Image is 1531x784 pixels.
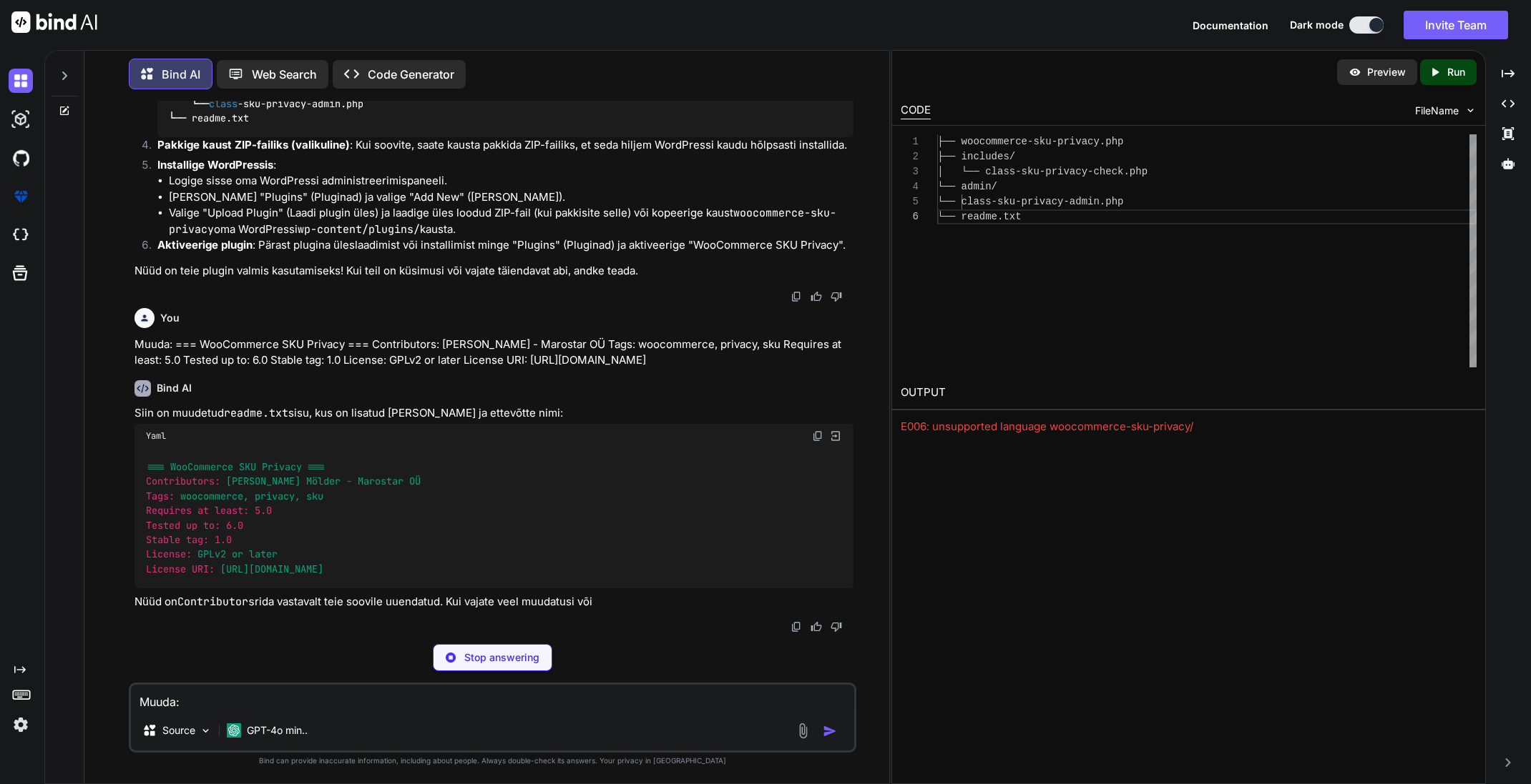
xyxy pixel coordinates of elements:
[177,595,255,609] code: Contributors
[169,189,853,206] li: [PERSON_NAME] "Plugins" (Pluginad) ja valige "Add New" ([PERSON_NAME]).
[197,548,226,561] span: GPLv2
[157,238,253,252] strong: Aktiveerige plugin
[937,181,997,192] span: └── admin/
[901,149,919,164] div: 2
[255,505,272,517] span: 5.0
[308,460,325,473] span: ===
[134,337,853,369] p: Muuda: === WooCommerce SKU Privacy === Contributors: [PERSON_NAME] - Marostar OÜ Tags: woocommerc...
[901,179,919,194] div: 4
[147,460,165,473] span: ===
[831,621,842,632] img: dislike
[209,97,238,110] span: class
[901,102,931,119] div: CODE
[811,291,822,302] img: like
[831,291,842,302] img: dislike
[226,519,243,532] span: 6.0
[346,475,352,488] span: -
[157,158,273,172] strong: Installige WordPressis
[9,146,33,170] img: githubDark
[368,66,454,83] p: Code Generator
[901,209,919,224] div: 6
[157,381,192,395] h6: Bind AI
[220,562,323,575] span: [URL][DOMAIN_NAME]
[224,406,288,420] code: readme.txt
[180,490,249,502] span: woocommerce,
[157,157,853,174] p: :
[464,650,539,665] p: Stop answering
[249,548,278,561] span: later
[157,237,853,254] p: : Pärast plugina üleslaadimist või installimist minge "Plugins" (Pluginad) ja aktiveerige "WooCom...
[9,184,33,209] img: premium
[146,475,220,488] span: Contributors:
[146,533,209,546] span: Stable tag:
[157,138,350,152] strong: Pakkige kaust ZIP-failiks (valikuline)
[169,24,363,126] code: woocommerce-sku-privacy/ ├── woocommerce-sku-privacy.php ├── includes/ │ └── -sku-privacy-check.p...
[892,376,1485,410] h2: OUTPUT
[227,723,241,738] img: GPT-4o mini
[247,723,308,738] p: GPT-4o min..
[146,430,166,442] span: Yaml
[791,621,802,632] img: copy
[162,723,195,738] p: Source
[9,223,33,247] img: cloudideIcon
[146,505,249,517] span: Requires at least:
[901,194,919,209] div: 5
[298,222,420,237] code: wp-content/plugins/
[811,621,822,632] img: like
[795,723,811,739] img: attachment
[937,211,1022,222] span: └── readme.txt
[1415,104,1459,118] span: FileName
[829,430,842,442] img: Open in Browser
[215,533,232,546] span: 1.0
[1193,19,1268,31] span: Documentation
[937,136,1123,147] span: ├── woocommerce-sku-privacy.php
[129,755,856,766] p: Bind can provide inaccurate information, including about people. Always double-check its answers....
[937,151,1015,162] span: ├── includes/
[162,66,200,83] p: Bind AI
[1349,66,1361,79] img: preview
[226,475,300,488] span: [PERSON_NAME]
[901,134,919,149] div: 1
[1367,65,1406,79] p: Preview
[901,419,1477,435] div: E006: unsupported language woocommerce-sku-privacy/
[169,205,853,237] li: Valige "Upload Plugin" (Laadi plugin üles) ja laadige üles loodud ZIP-fail (kui pakkisite selle) ...
[1464,104,1477,116] img: chevron down
[9,107,33,132] img: darkAi-studio
[791,291,802,302] img: copy
[169,173,853,189] li: Logige sisse oma WordPressi administreerimispaneeli.
[9,713,33,737] img: settings
[157,137,853,154] p: : Kui soovite, saate kausta pakkida ZIP-failiks, et seda hiljem WordPressi kaudu hõlpsasti instal...
[134,405,853,422] p: Siin on muudetud sisu, kus on lisatud [PERSON_NAME] ja ettevõtte nimi:
[170,460,233,473] span: WooCommerce
[823,724,837,738] img: icon
[146,490,175,502] span: Tags:
[1193,18,1268,33] button: Documentation
[812,430,823,442] img: copy
[146,548,192,561] span: License:
[169,206,836,237] code: woocommerce-sku-privacy
[306,475,341,488] span: Mölder
[306,490,323,502] span: sku
[1447,65,1465,79] p: Run
[937,166,1148,177] span: │ └── class-sku-privacy-check.php
[262,460,302,473] span: Privacy
[134,263,853,279] p: Nüüd on teie plugin valmis kasutamiseks! Kui teil on küsimusi või vajate täiendavat abi, andke te...
[134,594,853,610] p: Nüüd on rida vastavalt teie soovile uuendatud. Kui vajate veel muudatusi või
[160,311,180,325] h6: You
[146,519,220,532] span: Tested up to:
[409,475,421,488] span: OÜ
[146,562,215,575] span: License URI:
[9,69,33,93] img: darkChat
[358,475,403,488] span: Marostar
[11,11,97,33] img: Bind AI
[200,725,212,737] img: Pick Models
[239,460,256,473] span: SKU
[901,164,919,179] div: 3
[1404,11,1508,39] button: Invite Team
[937,196,1123,207] span: └── class-sku-privacy-admin.php
[252,66,317,83] p: Web Search
[1290,18,1344,32] span: Dark mode
[232,548,243,561] span: or
[255,490,300,502] span: privacy,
